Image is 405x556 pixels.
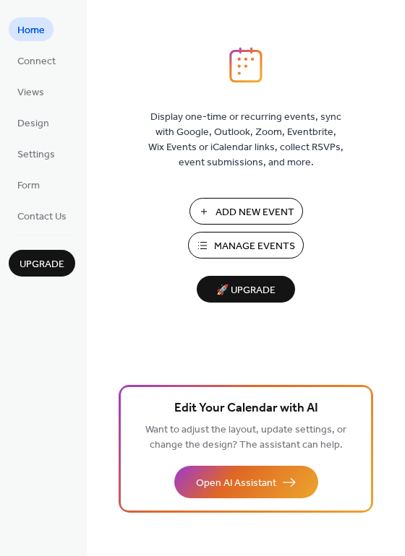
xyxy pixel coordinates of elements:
[9,142,64,165] a: Settings
[189,198,303,225] button: Add New Event
[9,173,48,196] a: Form
[205,281,286,300] span: 🚀 Upgrade
[229,47,263,83] img: logo_icon.svg
[188,232,304,259] button: Manage Events
[197,276,295,303] button: 🚀 Upgrade
[145,420,346,455] span: Want to adjust the layout, update settings, or change the design? The assistant can help.
[17,54,56,69] span: Connect
[9,204,75,227] a: Contact Us
[148,110,344,170] span: Display one-time or recurring events, sync with Google, Outlook, Zoom, Eventbrite, Wix Events or ...
[17,116,49,131] span: Design
[17,209,67,225] span: Contact Us
[17,147,55,162] span: Settings
[174,399,318,419] span: Edit Your Calendar with AI
[20,257,64,272] span: Upgrade
[216,205,294,220] span: Add New Event
[9,48,64,72] a: Connect
[9,17,54,41] a: Home
[214,239,295,254] span: Manage Events
[9,79,53,103] a: Views
[9,110,58,134] a: Design
[17,178,40,194] span: Form
[196,476,276,491] span: Open AI Assistant
[17,85,44,100] span: Views
[174,466,318,498] button: Open AI Assistant
[17,23,45,38] span: Home
[9,250,75,277] button: Upgrade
